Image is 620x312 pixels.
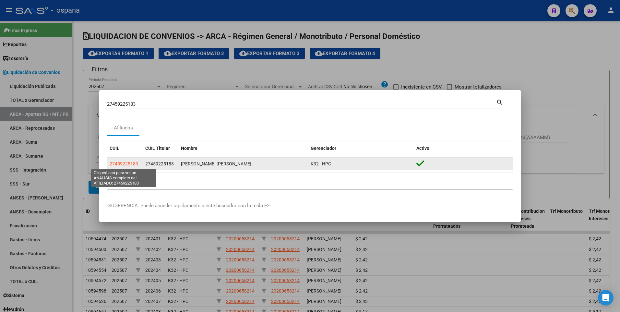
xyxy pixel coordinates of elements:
span: CUIL [110,146,119,151]
datatable-header-cell: Activo [414,141,513,155]
div: 1 total [107,173,513,189]
div: Open Intercom Messenger [598,290,614,306]
span: Activo [416,146,429,151]
span: 27459225183 [110,161,138,166]
div: [PERSON_NAME] [PERSON_NAME] [181,160,305,168]
p: -SUGERENCIA: Puede acceder rapidamente a este buscador con la tecla F2- [107,202,513,210]
mat-icon: search [496,98,504,106]
span: Nombre [181,146,197,151]
div: Afiliados [114,124,133,132]
span: CUIL Titular [145,146,170,151]
datatable-header-cell: Gerenciador [308,141,414,155]
datatable-header-cell: Nombre [178,141,308,155]
span: Gerenciador [311,146,336,151]
span: K32 - HPC [311,161,331,166]
datatable-header-cell: CUIL [107,141,143,155]
datatable-header-cell: CUIL Titular [143,141,178,155]
span: 27459225183 [145,161,174,166]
